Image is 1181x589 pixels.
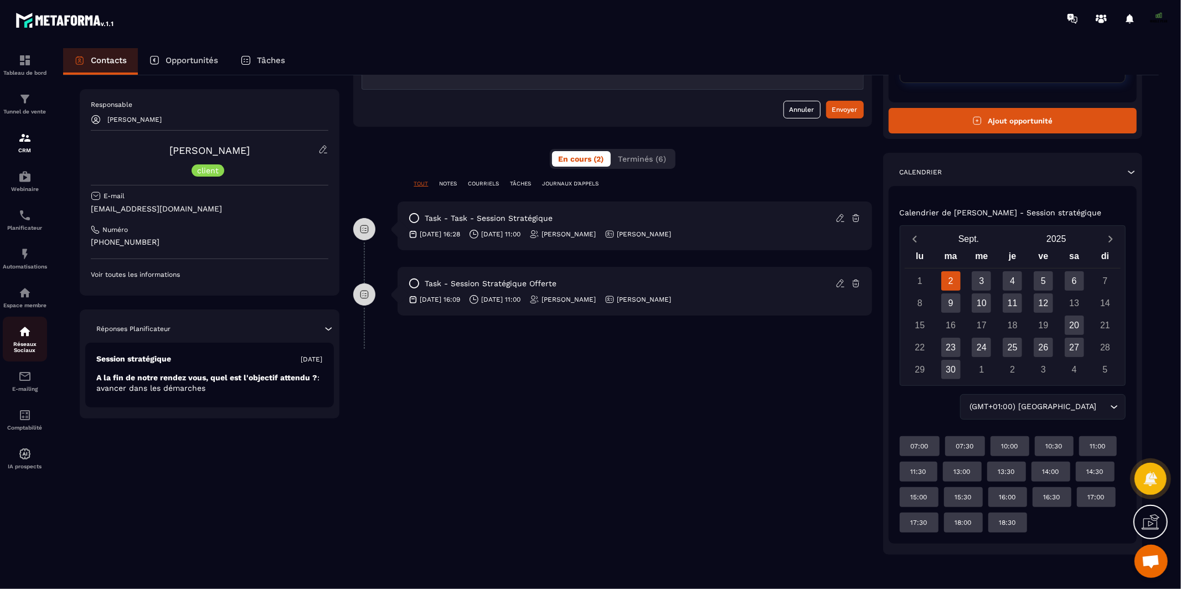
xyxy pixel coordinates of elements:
p: E-mail [104,192,125,200]
button: Annuler [783,101,821,118]
img: automations [18,170,32,183]
img: email [18,370,32,383]
div: 8 [910,293,930,313]
div: 16 [941,316,961,335]
p: E-mailing [3,386,47,392]
img: formation [18,54,32,67]
p: Réponses Planificateur [96,324,171,333]
a: schedulerschedulerPlanificateur [3,200,47,239]
p: [PHONE_NUMBER] [91,237,328,247]
p: [PERSON_NAME] [542,295,596,304]
div: 19 [1034,316,1053,335]
div: 18 [1003,316,1022,335]
div: Search for option [960,394,1126,420]
p: 10:30 [1046,442,1063,451]
div: 5 [1034,271,1053,291]
img: scheduler [18,209,32,222]
span: Terminés (6) [618,154,667,163]
div: ma [935,249,966,268]
div: 29 [910,360,930,379]
p: Calendrier [900,168,942,177]
p: 10:00 [1002,442,1018,451]
p: Comptabilité [3,425,47,431]
div: 9 [941,293,961,313]
p: 14:00 [1043,467,1059,476]
p: Calendrier de [PERSON_NAME] - Session stratégique [900,208,1102,217]
img: automations [18,286,32,299]
a: automationsautomationsWebinaire [3,162,47,200]
button: Next month [1100,231,1121,246]
p: Session stratégique [96,354,171,364]
img: logo [16,10,115,30]
p: [DATE] 11:00 [482,295,521,304]
p: 16:00 [999,493,1016,502]
div: me [966,249,997,268]
div: 23 [941,338,961,357]
p: IA prospects [3,463,47,469]
a: Ouvrir le chat [1134,545,1168,578]
div: di [1090,249,1121,268]
div: 24 [972,338,991,357]
div: 12 [1034,293,1053,313]
div: 7 [1096,271,1115,291]
button: Ajout opportunité [889,108,1137,133]
div: 3 [1034,360,1053,379]
span: (GMT+01:00) [GEOGRAPHIC_DATA] [967,401,1099,413]
p: [PERSON_NAME] [617,295,672,304]
p: TOUT [414,180,429,188]
div: 14 [1096,293,1115,313]
div: 15 [910,316,930,335]
p: Webinaire [3,186,47,192]
p: Voir toutes les informations [91,270,328,279]
p: Automatisations [3,263,47,270]
div: 4 [1003,271,1022,291]
p: task - task - Session stratégique [425,213,553,224]
div: 5 [1096,360,1115,379]
p: [EMAIL_ADDRESS][DOMAIN_NAME] [91,204,328,214]
div: 25 [1003,338,1022,357]
p: Opportunités [166,55,218,65]
p: [DATE] 16:28 [420,230,461,239]
div: 30 [941,360,961,379]
a: Contacts [63,48,138,75]
div: ve [1028,249,1059,268]
p: Planificateur [3,225,47,231]
a: formationformationTunnel de vente [3,84,47,123]
p: 18:30 [999,518,1016,527]
div: 6 [1065,271,1084,291]
div: 11 [1003,293,1022,313]
div: Calendar days [905,271,1121,379]
img: accountant [18,409,32,422]
p: Tunnel de vente [3,108,47,115]
div: je [997,249,1028,268]
p: 13:00 [954,467,971,476]
div: 4 [1065,360,1084,379]
div: 1 [910,271,930,291]
div: 28 [1096,338,1115,357]
p: task - Session stratégique offerte [425,278,557,289]
div: 13 [1065,293,1084,313]
a: Tâches [229,48,296,75]
button: Envoyer [826,101,864,118]
p: 16:30 [1044,493,1060,502]
div: 2 [941,271,961,291]
p: NOTES [440,180,457,188]
div: 3 [972,271,991,291]
div: 21 [1096,316,1115,335]
p: Numéro [102,225,128,234]
div: 2 [1003,360,1022,379]
a: accountantaccountantComptabilité [3,400,47,439]
p: Espace membre [3,302,47,308]
img: automations [18,447,32,461]
a: formationformationTableau de bord [3,45,47,84]
button: Previous month [905,231,925,246]
div: Calendar wrapper [905,249,1121,379]
a: emailemailE-mailing [3,361,47,400]
p: CRM [3,147,47,153]
p: 15:30 [955,493,972,502]
p: A la fin de notre rendez vous, quel est l'objectif attendu ? [96,373,323,394]
p: 07:00 [911,442,929,451]
p: 14:30 [1087,467,1103,476]
div: 17 [972,316,991,335]
p: [PERSON_NAME] [617,230,672,239]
